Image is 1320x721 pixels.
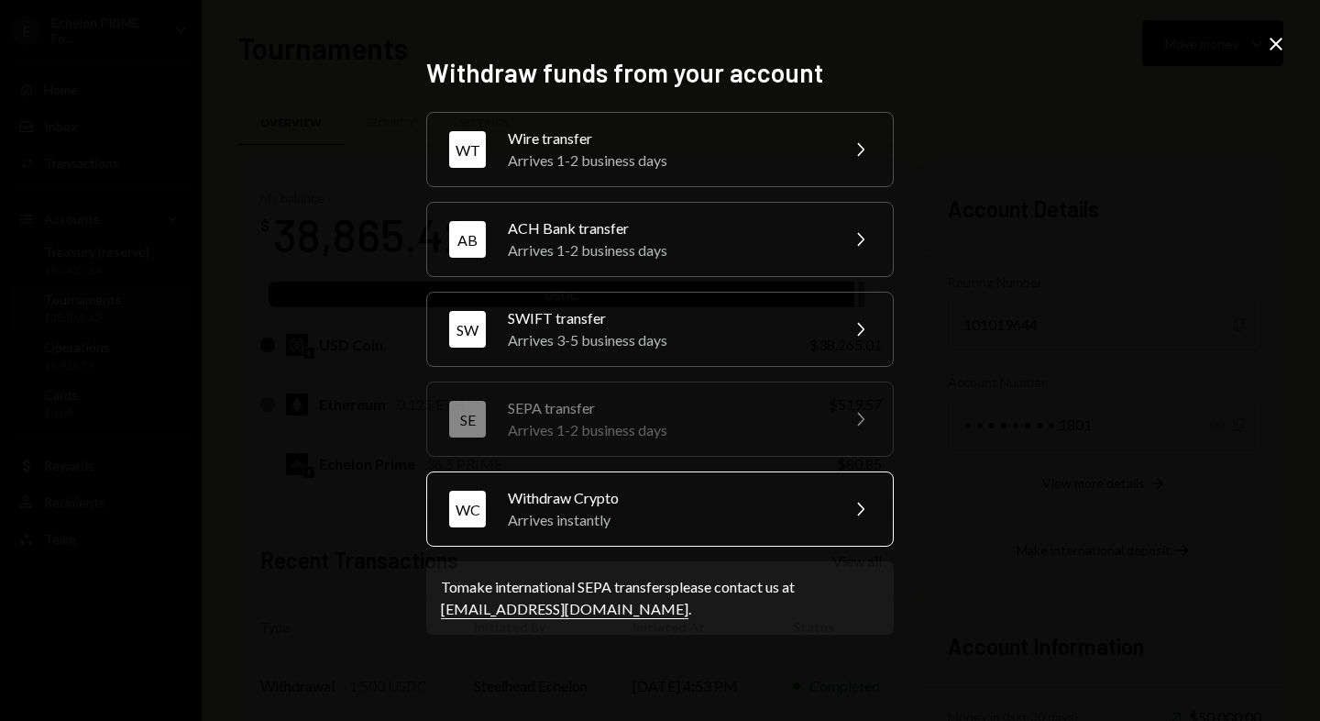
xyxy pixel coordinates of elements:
[426,55,894,91] h2: Withdraw funds from your account
[449,491,486,527] div: WC
[426,471,894,547] button: WCWithdraw CryptoArrives instantly
[508,509,827,531] div: Arrives instantly
[426,382,894,457] button: SESEPA transferArrives 1-2 business days
[441,600,688,619] a: [EMAIL_ADDRESS][DOMAIN_NAME]
[449,131,486,168] div: WT
[449,401,486,438] div: SE
[508,150,827,172] div: Arrives 1-2 business days
[449,221,486,258] div: AB
[508,217,827,239] div: ACH Bank transfer
[508,128,827,150] div: Wire transfer
[426,292,894,367] button: SWSWIFT transferArrives 3-5 business days
[508,487,827,509] div: Withdraw Crypto
[508,397,827,419] div: SEPA transfer
[508,419,827,441] div: Arrives 1-2 business days
[426,112,894,187] button: WTWire transferArrives 1-2 business days
[449,311,486,348] div: SW
[508,307,827,329] div: SWIFT transfer
[508,239,827,261] div: Arrives 1-2 business days
[441,576,879,620] div: To make international SEPA transfers please contact us at .
[508,329,827,351] div: Arrives 3-5 business days
[426,202,894,277] button: ABACH Bank transferArrives 1-2 business days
